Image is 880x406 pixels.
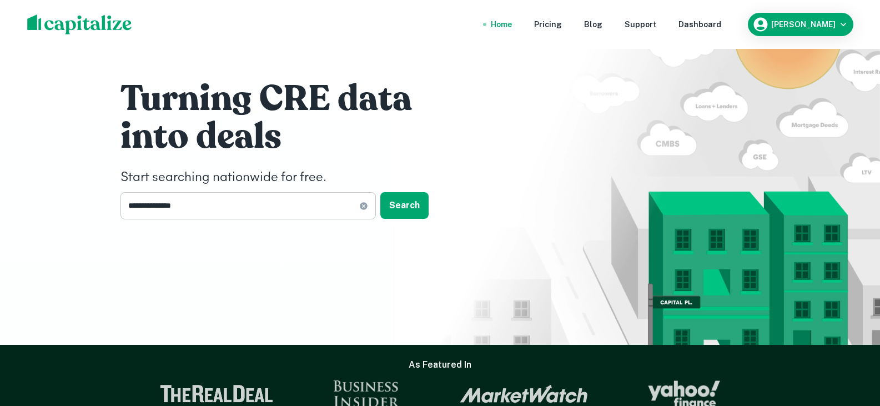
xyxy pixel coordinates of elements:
h4: Start searching nationwide for free. [120,168,454,188]
h6: [PERSON_NAME] [771,21,836,28]
img: The Real Deal [160,385,273,403]
h1: Turning CRE data [120,77,454,121]
a: Home [491,18,512,31]
iframe: Chat Widget [824,317,880,370]
h1: into deals [120,114,454,159]
a: Support [625,18,656,31]
a: Dashboard [678,18,721,31]
img: capitalize-logo.png [27,14,132,34]
a: Blog [584,18,602,31]
button: [PERSON_NAME] [748,13,853,36]
h6: As Featured In [409,358,471,372]
button: Search [380,192,429,219]
a: Pricing [534,18,562,31]
img: Market Watch [460,384,588,403]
